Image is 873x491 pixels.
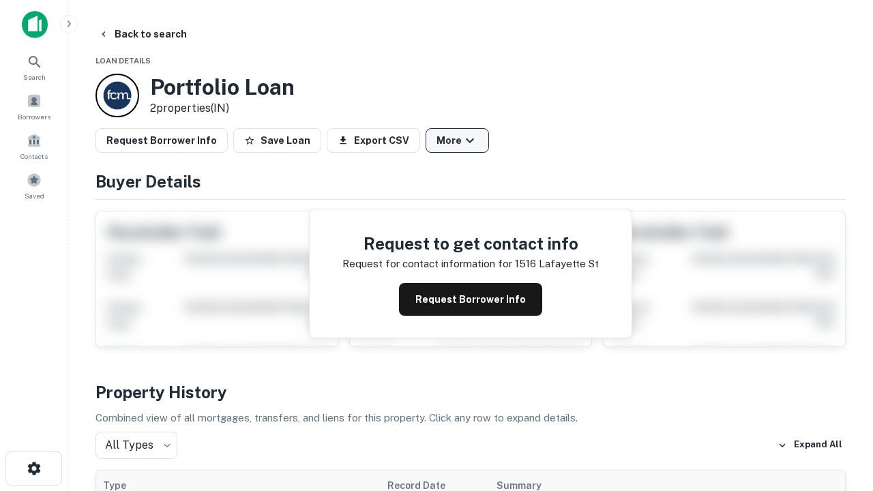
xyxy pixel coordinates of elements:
span: Contacts [20,151,48,162]
button: Request Borrower Info [399,283,542,316]
span: Borrowers [18,111,50,122]
div: All Types [95,432,177,459]
button: Request Borrower Info [95,128,228,153]
button: Back to search [93,22,192,46]
a: Saved [4,167,64,204]
a: Search [4,48,64,85]
button: Save Loan [233,128,321,153]
span: Loan Details [95,57,151,65]
h4: Buyer Details [95,169,846,194]
h3: Portfolio Loan [150,74,295,100]
h4: Property History [95,380,846,404]
p: Combined view of all mortgages, transfers, and liens for this property. Click any row to expand d... [95,410,846,426]
button: Expand All [774,435,846,456]
a: Contacts [4,128,64,164]
a: Borrowers [4,88,64,125]
img: capitalize-icon.png [22,11,48,38]
p: 2 properties (IN) [150,100,295,117]
p: 1516 lafayette st [515,256,599,272]
span: Search [23,72,46,83]
iframe: Chat Widget [805,382,873,447]
button: More [426,128,489,153]
h4: Request to get contact info [342,231,599,256]
button: Export CSV [327,128,420,153]
p: Request for contact information for [342,256,512,272]
span: Saved [25,190,44,201]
